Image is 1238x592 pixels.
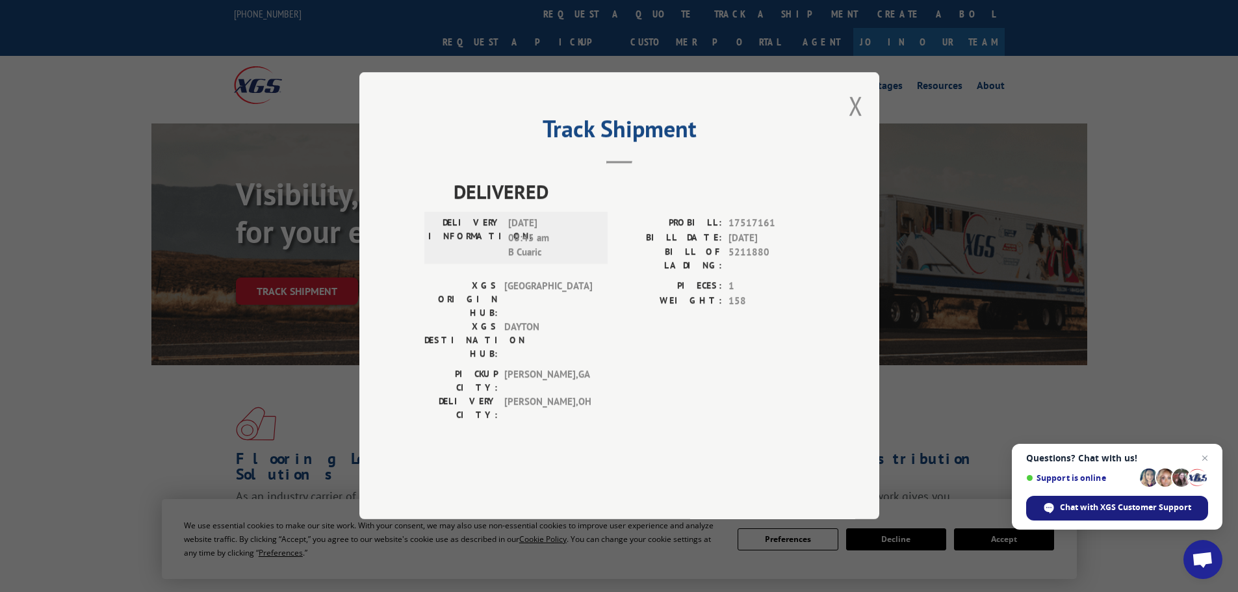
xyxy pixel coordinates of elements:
[508,216,596,261] span: [DATE] 08:45 am B Cuaric
[1197,450,1213,466] span: Close chat
[1026,496,1208,521] div: Chat with XGS Customer Support
[1026,473,1135,483] span: Support is online
[424,368,498,395] label: PICKUP CITY:
[504,395,592,422] span: [PERSON_NAME] , OH
[619,246,722,273] label: BILL OF LADING:
[729,279,814,294] span: 1
[424,279,498,320] label: XGS ORIGIN HUB:
[504,320,592,361] span: DAYTON
[849,88,863,123] button: Close modal
[424,320,498,361] label: XGS DESTINATION HUB:
[454,177,814,207] span: DELIVERED
[729,246,814,273] span: 5211880
[729,294,814,309] span: 158
[1026,453,1208,463] span: Questions? Chat with us!
[1183,540,1222,579] div: Open chat
[619,294,722,309] label: WEIGHT:
[1060,502,1191,513] span: Chat with XGS Customer Support
[424,120,814,144] h2: Track Shipment
[619,279,722,294] label: PIECES:
[619,231,722,246] label: BILL DATE:
[424,395,498,422] label: DELIVERY CITY:
[729,231,814,246] span: [DATE]
[729,216,814,231] span: 17517161
[504,368,592,395] span: [PERSON_NAME] , GA
[428,216,502,261] label: DELIVERY INFORMATION:
[619,216,722,231] label: PROBILL:
[504,279,592,320] span: [GEOGRAPHIC_DATA]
